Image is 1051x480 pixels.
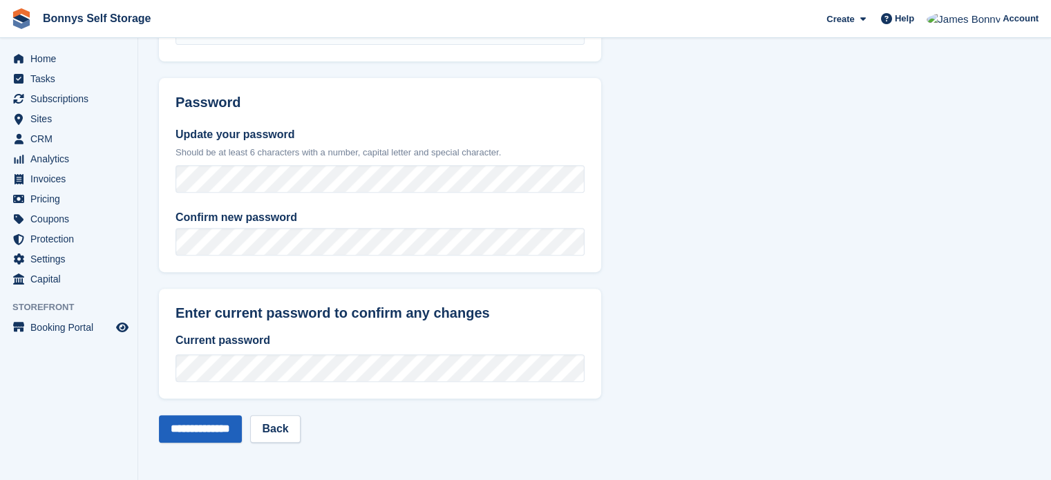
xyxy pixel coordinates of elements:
a: menu [7,269,131,289]
a: Bonnys Self Storage [37,7,156,30]
a: Back [250,415,300,443]
a: menu [7,229,131,249]
span: Coupons [30,209,113,229]
a: menu [7,129,131,148]
label: Update your password [176,126,585,143]
span: Sites [30,109,113,128]
img: stora-icon-8386f47178a22dfd0bd8f6a31ec36ba5ce8667c1dd55bd0f319d3a0aa187defe.svg [11,8,32,29]
a: menu [7,189,131,209]
span: Create [826,12,854,26]
a: menu [7,89,131,108]
a: menu [7,49,131,68]
span: Capital [30,269,113,289]
span: Account [1003,12,1039,26]
span: Pricing [30,189,113,209]
a: menu [7,209,131,229]
p: Should be at least 6 characters with a number, capital letter and special character. [176,146,585,160]
a: menu [7,249,131,269]
span: Settings [30,249,113,269]
span: Booking Portal [30,318,113,337]
span: Invoices [30,169,113,189]
span: CRM [30,129,113,148]
a: menu [7,149,131,169]
span: Storefront [12,300,138,314]
span: Tasks [30,69,113,88]
span: Protection [30,229,113,249]
span: Subscriptions [30,89,113,108]
span: Help [895,12,914,26]
h2: Password [176,95,585,111]
img: James Bonny [927,12,1001,28]
a: menu [7,318,131,337]
a: Preview store [114,319,131,336]
label: Confirm new password [176,209,585,226]
label: Current password [176,332,585,349]
a: menu [7,169,131,189]
a: menu [7,69,131,88]
span: Analytics [30,149,113,169]
h2: Enter current password to confirm any changes [176,305,585,321]
a: menu [7,109,131,128]
span: Home [30,49,113,68]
